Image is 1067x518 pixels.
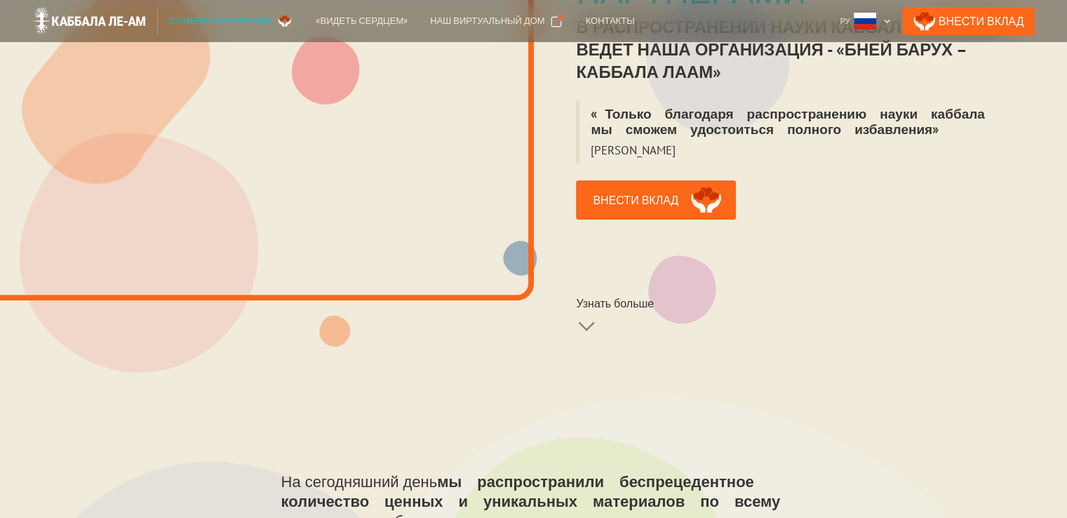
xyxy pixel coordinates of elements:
blockquote: [PERSON_NAME] [576,142,687,164]
div: Контакты [586,14,635,28]
div: Ру [840,14,850,28]
a: Узнать больше [576,295,736,332]
div: в распространении науки каббала, которое ведет наша организация - «Бней Барух – Каббала лаАм» [576,16,1024,84]
a: Станем партнерами [158,7,305,35]
div: Наш виртуальный дом [430,14,544,28]
a: «Видеть сердцем» [304,7,419,35]
a: Наш виртуальный дом [419,7,574,35]
a: Внести Вклад [902,7,1035,35]
div: Ру [835,7,897,35]
div: Узнать больше [576,296,654,310]
div: Станем партнерами [169,14,271,28]
div: «Видеть сердцем» [316,14,408,28]
a: Внести вклад [576,180,736,220]
a: Контакты [575,7,646,35]
blockquote: «Только благодаря распространению науки каббала мы сможем удостоиться полного избавления» [576,100,1024,142]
